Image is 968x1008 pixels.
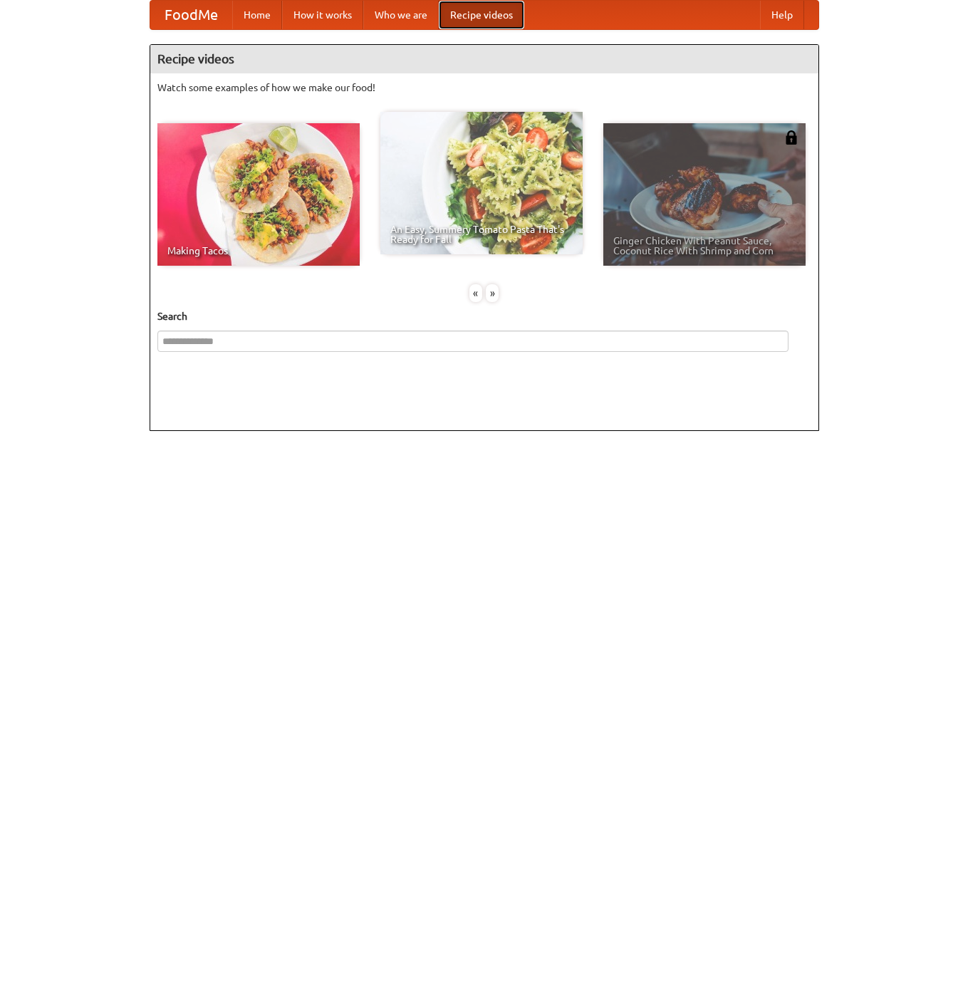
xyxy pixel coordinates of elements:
p: Watch some examples of how we make our food! [157,80,811,95]
a: FoodMe [150,1,232,29]
a: Help [760,1,804,29]
h4: Recipe videos [150,45,818,73]
a: Making Tacos [157,123,360,266]
a: How it works [282,1,363,29]
img: 483408.png [784,130,798,145]
a: An Easy, Summery Tomato Pasta That's Ready for Fall [380,112,583,254]
span: Making Tacos [167,246,350,256]
div: » [486,284,499,302]
span: An Easy, Summery Tomato Pasta That's Ready for Fall [390,224,573,244]
a: Home [232,1,282,29]
div: « [469,284,482,302]
h5: Search [157,309,811,323]
a: Recipe videos [439,1,524,29]
a: Who we are [363,1,439,29]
